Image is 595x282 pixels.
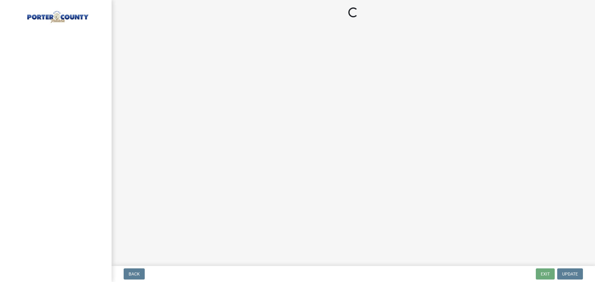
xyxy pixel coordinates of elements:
span: Back [129,271,140,276]
button: Update [557,268,583,280]
span: Update [562,271,578,276]
button: Exit [536,268,555,280]
img: Porter County, Indiana [12,7,102,24]
button: Back [124,268,145,280]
